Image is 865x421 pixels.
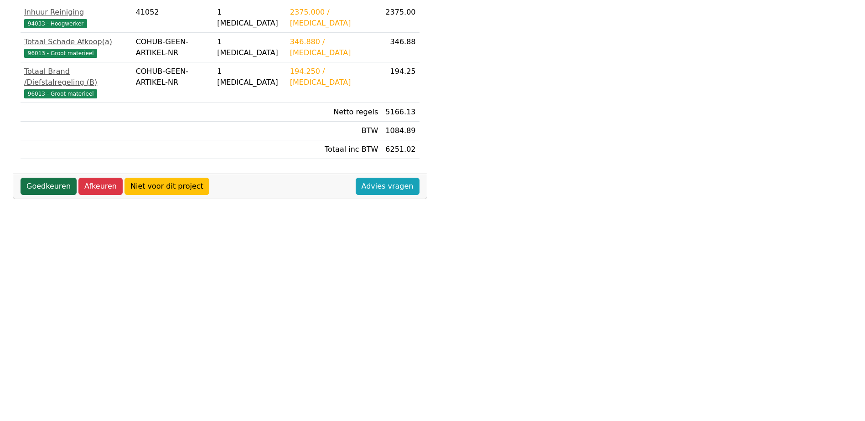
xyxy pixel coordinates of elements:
[21,178,77,195] a: Goedkeuren
[24,36,129,58] a: Totaal Schade Afkoop(a)96013 - Groot materieel
[382,140,419,159] td: 6251.02
[24,49,97,58] span: 96013 - Groot materieel
[132,62,213,103] td: COHUB-GEEN-ARTIKEL-NR
[290,66,378,88] div: 194.250 / [MEDICAL_DATA]
[382,33,419,62] td: 346.88
[24,66,129,99] a: Totaal Brand /Diefstalregeling (B)96013 - Groot materieel
[24,19,87,28] span: 94033 - Hoogwerker
[78,178,123,195] a: Afkeuren
[382,3,419,33] td: 2375.00
[24,66,129,88] div: Totaal Brand /Diefstalregeling (B)
[382,103,419,122] td: 5166.13
[286,103,382,122] td: Netto regels
[217,7,283,29] div: 1 [MEDICAL_DATA]
[132,33,213,62] td: COHUB-GEEN-ARTIKEL-NR
[24,89,97,98] span: 96013 - Groot materieel
[356,178,420,195] a: Advies vragen
[217,36,283,58] div: 1 [MEDICAL_DATA]
[290,7,378,29] div: 2375.000 / [MEDICAL_DATA]
[286,122,382,140] td: BTW
[290,36,378,58] div: 346.880 / [MEDICAL_DATA]
[217,66,283,88] div: 1 [MEDICAL_DATA]
[382,62,419,103] td: 194.25
[24,7,129,18] div: Inhuur Reiniging
[124,178,209,195] a: Niet voor dit project
[286,140,382,159] td: Totaal inc BTW
[24,7,129,29] a: Inhuur Reiniging94033 - Hoogwerker
[24,36,129,47] div: Totaal Schade Afkoop(a)
[132,3,213,33] td: 41052
[382,122,419,140] td: 1084.89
